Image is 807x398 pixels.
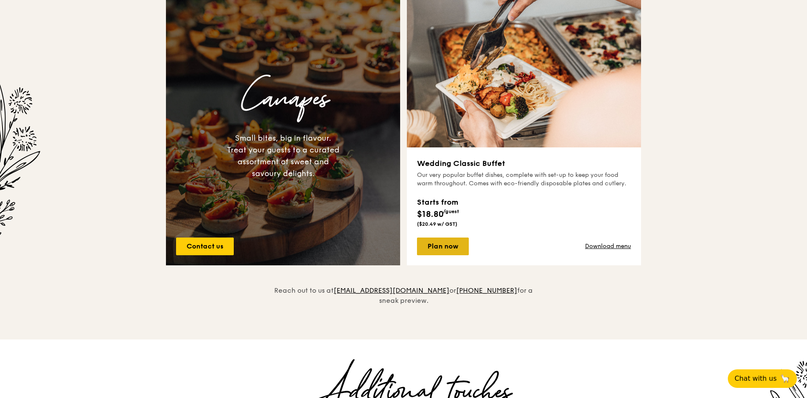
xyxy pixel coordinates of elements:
[334,286,449,294] a: [EMAIL_ADDRESS][DOMAIN_NAME]
[417,238,469,255] a: Plan now
[417,196,459,221] div: $18.80
[269,265,538,306] div: Reach out to us at or for a sneak preview.
[227,132,339,179] div: Small bites, big in flavour. Treat your guests to a curated assortment of sweet and savoury delig...
[173,72,393,126] h3: Canapes
[176,238,234,255] a: Contact us
[728,369,797,388] button: Chat with us🦙
[456,286,517,294] a: [PHONE_NUMBER]
[585,242,631,251] a: Download menu
[417,196,459,208] div: Starts from
[417,171,631,188] div: Our very popular buffet dishes, complete with set-up to keep your food warm throughout. Comes wit...
[735,374,777,384] span: Chat with us
[417,158,631,169] h3: Wedding Classic Buffet
[780,374,790,384] span: 🦙
[443,208,459,214] span: /guest
[417,221,459,227] div: ($20.49 w/ GST)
